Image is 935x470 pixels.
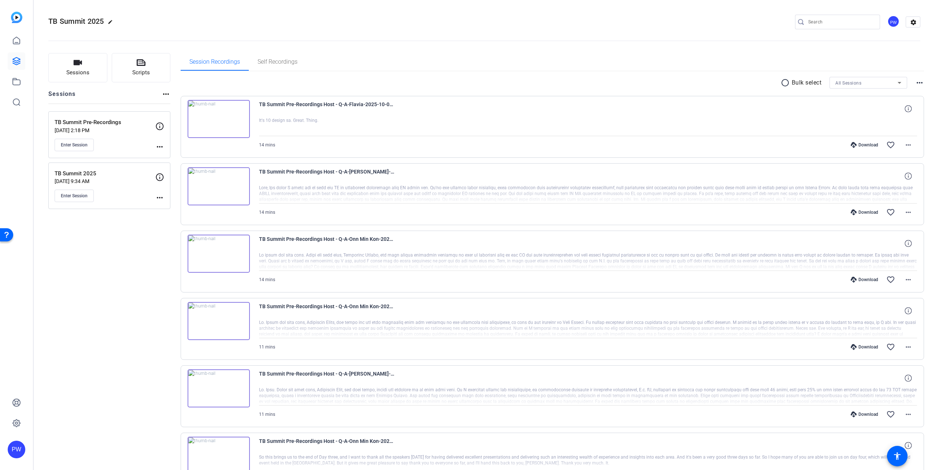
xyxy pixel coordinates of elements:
[162,90,170,98] mat-icon: more_horiz
[55,190,94,202] button: Enter Session
[188,302,250,340] img: thumb-nail
[112,53,171,82] button: Scripts
[188,167,250,205] img: thumb-nail
[887,15,899,27] div: PW
[132,68,150,77] span: Scripts
[259,344,275,350] span: 11 mins
[847,411,882,417] div: Download
[259,277,275,282] span: 14 mins
[55,178,155,184] p: [DATE] 9:34 AM
[48,17,104,26] span: TB Summit 2025
[55,169,155,178] p: TB Summit 2025
[61,193,88,199] span: Enter Session
[11,12,22,23] img: blue-gradient.svg
[188,235,250,273] img: thumb-nail
[904,141,913,149] mat-icon: more_horiz
[55,118,155,127] p: TB Summit Pre-Recordings
[835,81,861,86] span: All Sessions
[808,18,874,26] input: Search
[259,142,275,148] span: 14 mins
[61,142,88,148] span: Enter Session
[847,209,882,215] div: Download
[8,441,25,458] div: PW
[66,68,89,77] span: Sessions
[55,139,94,151] button: Enter Session
[259,437,395,454] span: TB Summit Pre-Recordings Host - Q-A-Onn Min Kon-2025-10-06-10-15-53-639-0
[847,344,882,350] div: Download
[886,343,895,351] mat-icon: favorite_border
[259,235,395,252] span: TB Summit Pre-Recordings Host - Q-A-Onn Min Kon-2025-10-08-19-56-59-317-0
[155,193,164,202] mat-icon: more_horiz
[904,275,913,284] mat-icon: more_horiz
[259,412,275,417] span: 11 mins
[48,53,107,82] button: Sessions
[904,410,913,419] mat-icon: more_horiz
[904,343,913,351] mat-icon: more_horiz
[55,127,155,133] p: [DATE] 2:18 PM
[847,142,882,148] div: Download
[189,59,240,65] span: Session Recordings
[886,208,895,217] mat-icon: favorite_border
[887,15,900,28] ngx-avatar: Pawel Wilkolek
[259,167,395,185] span: TB Summit Pre-Recordings Host - Q-A-[PERSON_NAME]-2025-10-08-19-57-02-910-0
[259,100,395,117] span: TB Summit Pre-Recordings Host - Q-A-Flavia-2025-10-08-19-57-02-910-1
[258,59,297,65] span: Self Recordings
[904,208,913,217] mat-icon: more_horiz
[188,100,250,138] img: thumb-nail
[259,302,395,320] span: TB Summit Pre-Recordings Host - Q-A-Onn Min Kon-2025-10-06-10-46-16-817-0
[155,142,164,151] mat-icon: more_horiz
[108,19,117,28] mat-icon: edit
[781,78,792,87] mat-icon: radio_button_unchecked
[886,275,895,284] mat-icon: favorite_border
[188,369,250,407] img: thumb-nail
[259,369,395,387] span: TB Summit Pre-Recordings Host - Q-A-[PERSON_NAME]-2025-10-06-10-46-14-975-0
[48,90,76,104] h2: Sessions
[847,277,882,283] div: Download
[893,452,902,460] mat-icon: accessibility
[886,141,895,149] mat-icon: favorite_border
[259,210,275,215] span: 14 mins
[915,78,924,87] mat-icon: more_horiz
[906,17,921,28] mat-icon: settings
[886,410,895,419] mat-icon: favorite_border
[792,78,822,87] p: Bulk select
